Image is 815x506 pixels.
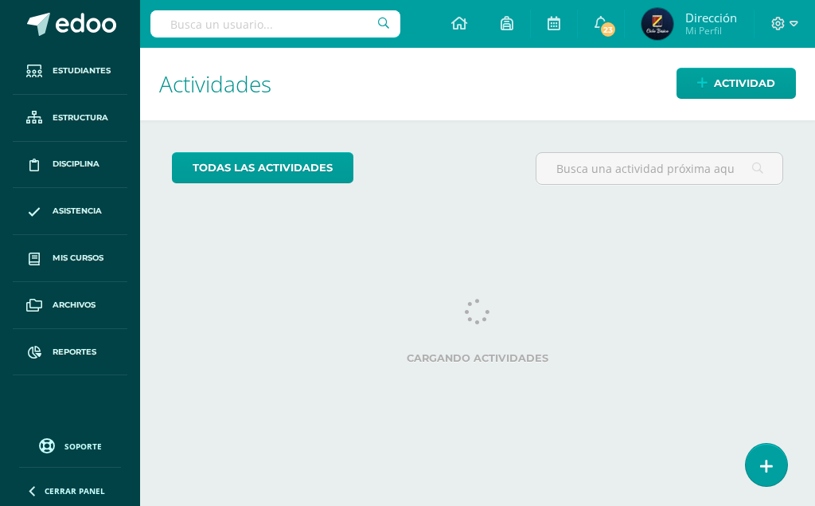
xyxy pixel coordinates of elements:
[53,65,111,77] span: Estudiantes
[45,485,105,496] span: Cerrar panel
[685,24,737,37] span: Mi Perfil
[536,153,782,184] input: Busca una actividad próxima aquí...
[53,205,102,218] span: Asistencia
[64,441,102,452] span: Soporte
[53,252,103,265] span: Mis cursos
[19,434,121,456] a: Soporte
[13,142,127,189] a: Disciplina
[13,48,127,95] a: Estudiantes
[13,235,127,282] a: Mis cursos
[172,152,353,183] a: todas las Actividades
[172,352,783,364] label: Cargando actividades
[685,10,737,25] span: Dirección
[641,8,673,40] img: 0fb4cf2d5a8caa7c209baa70152fd11e.png
[677,68,796,99] a: Actividad
[150,10,400,37] input: Busca un usuario...
[53,346,96,359] span: Reportes
[53,158,99,171] span: Disciplina
[13,329,127,376] a: Reportes
[599,21,616,38] span: 23
[714,69,775,98] span: Actividad
[13,282,127,329] a: Archivos
[53,112,108,124] span: Estructura
[13,95,127,142] a: Estructura
[53,299,96,312] span: Archivos
[13,188,127,235] a: Asistencia
[159,48,796,120] h1: Actividades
